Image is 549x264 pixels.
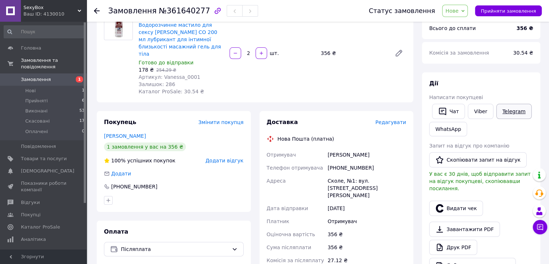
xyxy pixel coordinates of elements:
span: Телефон отримувача [267,165,323,171]
span: Нові [25,88,36,94]
span: Артикул: Vanessa_0001 [139,74,200,80]
button: Чат з покупцем [533,220,547,234]
span: Редагувати [375,119,406,125]
span: Написати покупцеві [429,94,483,100]
span: Післяплата [121,245,229,253]
span: Головна [21,45,41,51]
span: Нове [445,8,458,14]
span: Управління сайтом [21,248,67,261]
span: Отримувач [267,152,296,158]
span: Виконані [25,108,48,114]
span: Дії [429,80,438,87]
span: Скасовані [25,118,50,124]
span: Каталог ProSale [21,224,60,230]
span: 100% [111,158,126,163]
span: У вас є 30 днів, щоб відправити запит на відгук покупцеві, скопіювавши посилання. [429,171,531,191]
button: Чат [432,104,465,119]
div: 356 ₴ [326,241,408,254]
div: Статус замовлення [369,7,435,14]
span: Комісія за замовлення [429,50,489,56]
a: WhatsApp [429,122,467,136]
div: [PHONE_NUMBER] [110,183,158,190]
div: Ваш ID: 4130010 [23,11,87,17]
span: Аналітика [21,236,46,243]
span: Замовлення [21,76,51,83]
span: Доставка [267,119,298,125]
span: 254,29 ₴ [156,68,176,73]
span: Оціночна вартість [267,231,315,237]
button: Прийняти замовлення [475,5,542,16]
span: Оплата [104,228,128,235]
span: №361640277 [159,7,210,15]
span: [DEMOGRAPHIC_DATA] [21,168,74,174]
div: 356 ₴ [318,48,389,58]
span: Сума післяплати [267,244,311,250]
span: Змінити покупця [199,119,244,125]
span: Прийняті [25,98,48,104]
span: Відгуки [21,199,40,206]
button: Видати чек [429,201,483,216]
span: Платник [267,218,289,224]
span: 178 ₴ [139,67,154,73]
span: Оплачені [25,128,48,135]
a: Viber [468,104,493,119]
span: Адреса [267,178,286,184]
div: Повернутися назад [94,7,100,14]
span: Замовлення та повідомлення [21,57,87,70]
div: успішних покупок [104,157,175,164]
a: Водорозчинне мастило для сексу [PERSON_NAME] CO 200 мл лубрикант для інтимної близькості масажний... [139,22,221,57]
span: 6 [82,98,84,104]
span: SexyBox [23,4,78,11]
a: Друк PDF [429,240,477,255]
span: 1 [82,88,84,94]
div: [DATE] [326,202,408,215]
span: Готово до відправки [139,60,193,65]
a: Завантажити PDF [429,222,500,237]
span: 0 [82,128,84,135]
span: Всього до сплати [429,25,476,31]
span: 1 [76,76,83,82]
div: 1 замовлення у вас на 356 ₴ [104,142,186,151]
span: 30.54 ₴ [513,50,533,56]
div: [PERSON_NAME] [326,148,408,161]
div: Отримувач [326,215,408,228]
div: Нова Пошта (платна) [276,135,336,142]
span: Додати [111,171,131,176]
div: [PHONE_NUMBER] [326,161,408,174]
b: 356 ₴ [517,25,533,31]
div: шт. [268,50,279,57]
a: Редагувати [392,46,406,60]
span: Покупці [21,212,40,218]
span: Показники роботи компанії [21,180,67,193]
span: 17 [79,118,84,124]
span: Замовлення [108,7,157,15]
span: Каталог ProSale: 30.54 ₴ [139,89,204,94]
span: Товари та послуги [21,156,67,162]
span: Залишок: 286 [139,81,175,87]
span: Додати відгук [205,158,243,163]
a: [PERSON_NAME] [104,133,146,139]
span: Повідомлення [21,143,56,150]
a: Telegram [496,104,532,119]
div: 356 ₴ [326,228,408,241]
span: Покупець [104,119,136,125]
button: Скопіювати запит на відгук [429,152,527,167]
span: Запит на відгук про компанію [429,143,509,149]
input: Пошук [4,25,85,38]
span: 53 [79,108,84,114]
img: Водорозчинне мастило для сексу Vanessa CO 200 мл лубрикант для інтимної близькості масажний гель ... [104,12,132,40]
span: Прийняти замовлення [481,8,536,14]
span: Комісія за післяплату [267,257,324,263]
div: Сколе, №1: вул. [STREET_ADDRESS][PERSON_NAME] [326,174,408,202]
span: Дата відправки [267,205,308,211]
